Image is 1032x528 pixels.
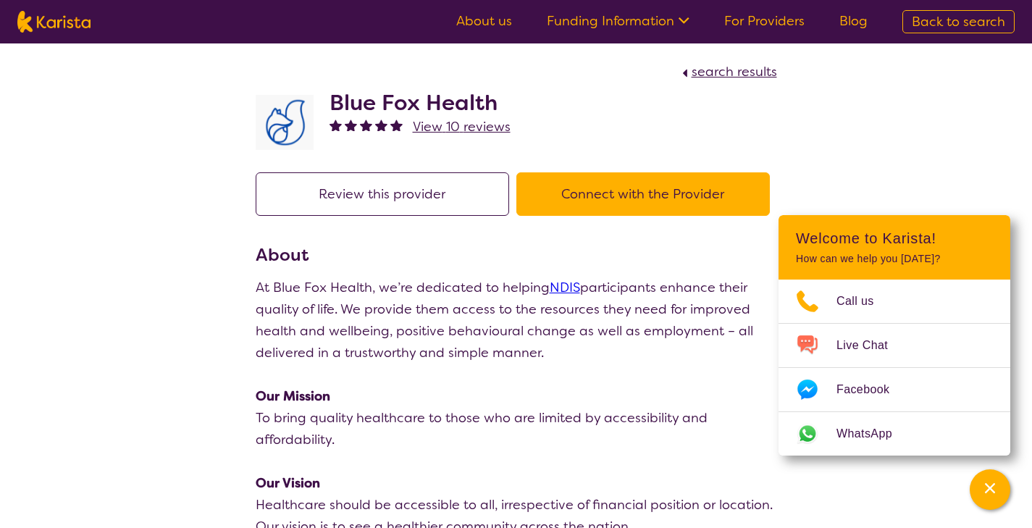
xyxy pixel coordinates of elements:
span: search results [692,63,777,80]
a: Blog [839,12,868,30]
a: Web link opens in a new tab. [779,412,1010,456]
img: Karista logo [17,11,91,33]
span: View 10 reviews [413,118,511,135]
span: Call us [836,290,892,312]
p: To bring quality healthcare to those who are limited by accessibility and affordability. [256,407,777,451]
a: search results [679,63,777,80]
div: Channel Menu [779,215,1010,456]
span: Back to search [912,13,1005,30]
strong: Our Mission [256,387,330,405]
strong: Our Vision [256,474,320,492]
a: Back to search [902,10,1015,33]
a: About us [456,12,512,30]
p: How can we help you [DATE]? [796,253,993,265]
button: Channel Menu [970,469,1010,510]
img: fullstar [330,119,342,131]
span: WhatsApp [836,423,910,445]
a: NDIS [550,279,580,296]
a: Connect with the Provider [516,185,777,203]
h2: Blue Fox Health [330,90,511,116]
img: fullstar [360,119,372,131]
span: Live Chat [836,335,905,356]
img: fullstar [375,119,387,131]
a: For Providers [724,12,805,30]
a: View 10 reviews [413,116,511,138]
p: At Blue Fox Health, we’re dedicated to helping participants enhance their quality of life. We pro... [256,277,777,364]
button: Review this provider [256,172,509,216]
img: fullstar [390,119,403,131]
ul: Choose channel [779,280,1010,456]
h2: Welcome to Karista! [796,230,993,247]
a: Review this provider [256,185,516,203]
img: lyehhyr6avbivpacwqcf.png [256,95,314,150]
h3: About [256,242,777,268]
img: fullstar [345,119,357,131]
button: Connect with the Provider [516,172,770,216]
a: Funding Information [547,12,689,30]
span: Facebook [836,379,907,401]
